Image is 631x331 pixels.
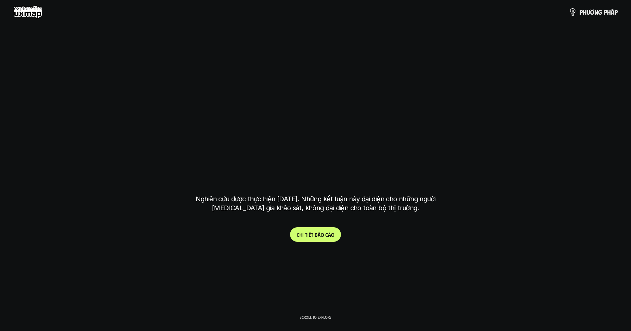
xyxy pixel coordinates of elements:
span: p [614,8,618,16]
a: phươngpháp [569,5,618,19]
span: t [305,232,307,238]
span: ơ [590,8,594,16]
span: á [611,8,614,16]
p: Scroll to explore [300,315,331,319]
h1: tại [GEOGRAPHIC_DATA] [197,152,434,180]
span: o [331,232,334,238]
span: h [299,232,302,238]
span: g [598,8,602,16]
span: á [318,232,321,238]
p: Nghiên cứu được thực hiện [DATE]. Những kết luận này đại diện cho những người [MEDICAL_DATA] gia ... [191,195,440,213]
span: ư [586,8,590,16]
h1: phạm vi công việc của [194,99,437,127]
span: c [325,232,328,238]
span: C [297,232,299,238]
span: p [604,8,607,16]
span: b [315,232,318,238]
span: á [328,232,331,238]
h6: Kết quả nghiên cứu [293,83,343,91]
span: h [607,8,611,16]
span: n [594,8,598,16]
a: Chitiếtbáocáo [290,227,341,242]
span: i [302,232,304,238]
span: p [579,8,583,16]
span: h [583,8,586,16]
span: ế [309,232,311,238]
span: i [307,232,309,238]
span: o [321,232,324,238]
span: t [311,232,313,238]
